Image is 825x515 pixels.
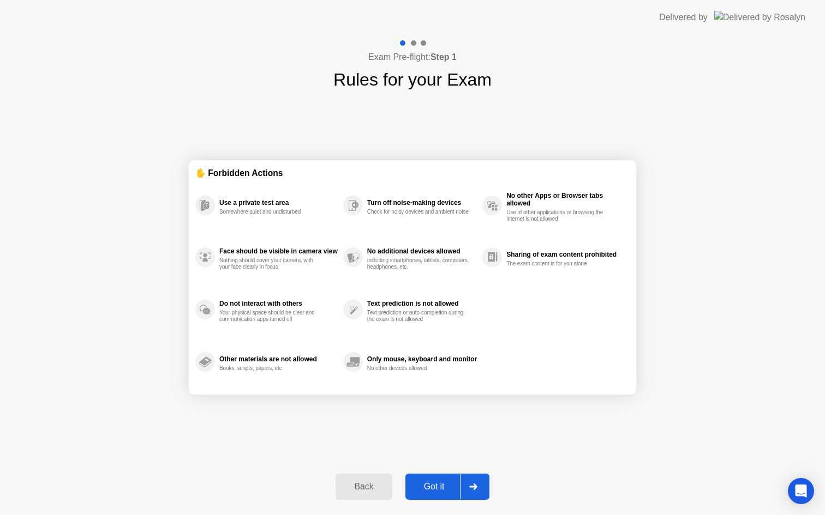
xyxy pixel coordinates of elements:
[219,355,338,363] div: Other materials are not allowed
[506,260,609,267] div: The exam content is for you alone
[219,209,322,215] div: Somewhere quiet and undisturbed
[506,251,624,258] div: Sharing of exam content prohibited
[195,167,630,179] div: ✋ Forbidden Actions
[219,199,338,207] div: Use a private test area
[506,192,624,207] div: No other Apps or Browser tabs allowed
[409,482,460,492] div: Got it
[788,478,814,504] div: Open Intercom Messenger
[367,310,470,323] div: Text prediction or auto-completion during the exam is not allowed
[368,51,457,64] h4: Exam Pre-flight:
[659,11,708,24] div: Delivered by
[367,365,470,372] div: No other devices allowed
[333,66,492,93] h1: Rules for your Exam
[506,209,609,222] div: Use of other applications or browsing the internet is not allowed
[367,209,470,215] div: Check for noisy devices and ambient noise
[367,300,477,307] div: Text prediction is not allowed
[367,199,477,207] div: Turn off noise-making devices
[336,474,392,500] button: Back
[367,355,477,363] div: Only mouse, keyboard and monitor
[219,300,338,307] div: Do not interact with others
[367,257,470,270] div: Including smartphones, tablets, computers, headphones, etc.
[339,482,388,492] div: Back
[431,52,457,62] b: Step 1
[714,11,805,23] img: Delivered by Rosalyn
[219,257,322,270] div: Nothing should cover your camera, with your face clearly in focus
[405,474,489,500] button: Got it
[219,247,338,255] div: Face should be visible in camera view
[219,310,322,323] div: Your physical space should be clear and communication apps turned off
[219,365,322,372] div: Books, scripts, papers, etc
[367,247,477,255] div: No additional devices allowed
